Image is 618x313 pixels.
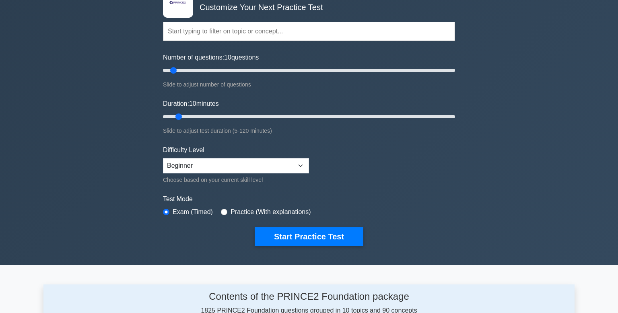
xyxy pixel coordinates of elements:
[231,207,311,217] label: Practice (With explanations)
[163,99,219,109] label: Duration: minutes
[163,175,309,185] div: Choose based on your current skill level
[163,145,204,155] label: Difficulty Level
[163,22,455,41] input: Start typing to filter on topic or concept...
[163,80,455,89] div: Slide to adjust number of questions
[189,100,196,107] span: 10
[119,291,499,303] h4: Contents of the PRINCE2 Foundation package
[224,54,231,61] span: 10
[173,207,213,217] label: Exam (Timed)
[163,126,455,136] div: Slide to adjust test duration (5-120 minutes)
[255,227,363,246] button: Start Practice Test
[163,194,455,204] label: Test Mode
[163,53,259,62] label: Number of questions: questions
